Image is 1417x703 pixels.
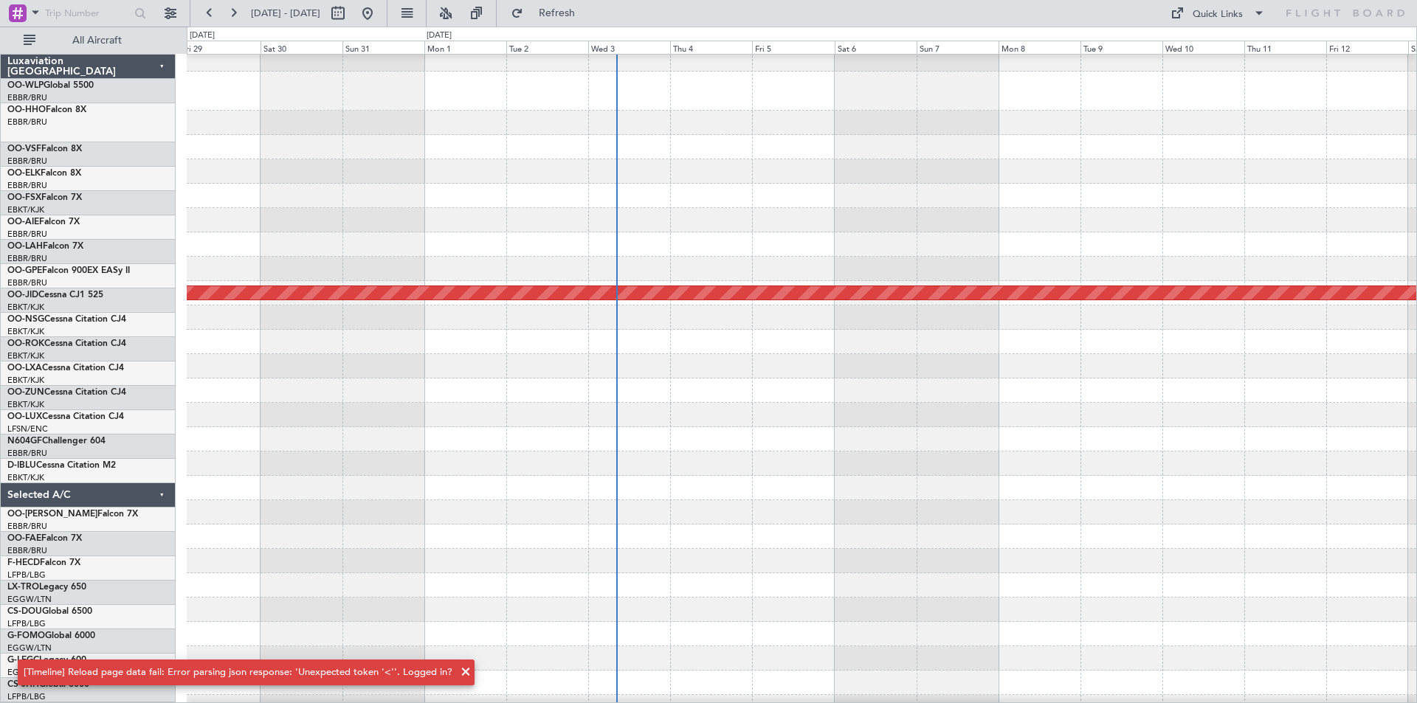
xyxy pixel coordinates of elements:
[7,388,126,397] a: OO-ZUNCessna Citation CJ4
[7,169,81,178] a: OO-ELKFalcon 8X
[7,558,40,567] span: F-HECD
[7,412,124,421] a: OO-LUXCessna Citation CJ4
[7,253,47,264] a: EBBR/BRU
[7,631,95,640] a: G-FOMOGlobal 6000
[7,437,106,446] a: N604GFChallenger 604
[7,266,42,275] span: OO-GPE
[1193,7,1243,22] div: Quick Links
[7,105,86,114] a: OO-HHOFalcon 8X
[427,30,452,42] div: [DATE]
[7,291,38,299] span: OO-JID
[38,35,156,46] span: All Aircraft
[7,302,44,313] a: EBKT/KJK
[7,326,44,337] a: EBKT/KJK
[1162,41,1244,54] div: Wed 10
[261,41,342,54] div: Sat 30
[1326,41,1408,54] div: Fri 12
[506,41,588,54] div: Tue 2
[7,594,52,605] a: EGGW/LTN
[7,277,47,288] a: EBBR/BRU
[45,2,130,24] input: Trip Number
[835,41,917,54] div: Sat 6
[7,375,44,386] a: EBKT/KJK
[251,7,320,20] span: [DATE] - [DATE]
[424,41,506,54] div: Mon 1
[7,204,44,215] a: EBKT/KJK
[7,218,80,226] a: OO-AIEFalcon 7X
[7,461,36,470] span: D-IBLU
[7,437,42,446] span: N604GF
[7,399,44,410] a: EBKT/KJK
[7,558,80,567] a: F-HECDFalcon 7X
[7,388,44,397] span: OO-ZUN
[7,461,116,470] a: D-IBLUCessna Citation M2
[7,339,126,348] a: OO-ROKCessna Citation CJ4
[7,534,41,543] span: OO-FAE
[7,339,44,348] span: OO-ROK
[1080,41,1162,54] div: Tue 9
[7,266,130,275] a: OO-GPEFalcon 900EX EASy II
[7,117,47,128] a: EBBR/BRU
[7,193,82,202] a: OO-FSXFalcon 7X
[7,448,47,459] a: EBBR/BRU
[7,81,44,90] span: OO-WLP
[7,169,41,178] span: OO-ELK
[1244,41,1326,54] div: Thu 11
[7,569,46,581] a: LFPB/LBG
[342,41,424,54] div: Sun 31
[7,510,138,519] a: OO-[PERSON_NAME]Falcon 7X
[7,81,94,90] a: OO-WLPGlobal 5500
[7,423,48,434] a: LFSN/ENC
[7,193,41,202] span: OO-FSX
[179,41,261,54] div: Fri 29
[7,291,103,299] a: OO-JIDCessna CJ1 525
[7,242,83,251] a: OO-LAHFalcon 7X
[7,156,47,167] a: EBBR/BRU
[7,364,42,373] span: OO-LXA
[7,521,47,532] a: EBBR/BRU
[588,41,670,54] div: Wed 3
[7,545,47,556] a: EBBR/BRU
[7,218,39,226] span: OO-AIE
[7,315,44,324] span: OO-NSG
[7,92,47,103] a: EBBR/BRU
[7,229,47,240] a: EBBR/BRU
[7,412,42,421] span: OO-LUX
[7,631,45,640] span: G-FOMO
[917,41,999,54] div: Sun 7
[7,105,46,114] span: OO-HHO
[16,29,160,52] button: All Aircraft
[670,41,752,54] div: Thu 4
[7,180,47,191] a: EBBR/BRU
[7,472,44,483] a: EBKT/KJK
[7,583,86,592] a: LX-TROLegacy 650
[7,607,92,616] a: CS-DOUGlobal 6500
[752,41,834,54] div: Fri 5
[7,510,97,519] span: OO-[PERSON_NAME]
[504,1,593,25] button: Refresh
[7,583,39,592] span: LX-TRO
[7,145,82,153] a: OO-VSFFalcon 8X
[1163,1,1272,25] button: Quick Links
[7,364,124,373] a: OO-LXACessna Citation CJ4
[999,41,1080,54] div: Mon 8
[7,350,44,361] a: EBKT/KJK
[7,315,126,324] a: OO-NSGCessna Citation CJ4
[7,145,41,153] span: OO-VSF
[7,618,46,629] a: LFPB/LBG
[24,665,452,680] div: [Timeline] Reload page data fail: Error parsing json response: 'Unexpected token '<''. Logged in?
[190,30,215,42] div: [DATE]
[7,534,82,543] a: OO-FAEFalcon 7X
[7,607,42,616] span: CS-DOU
[7,242,43,251] span: OO-LAH
[526,8,588,18] span: Refresh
